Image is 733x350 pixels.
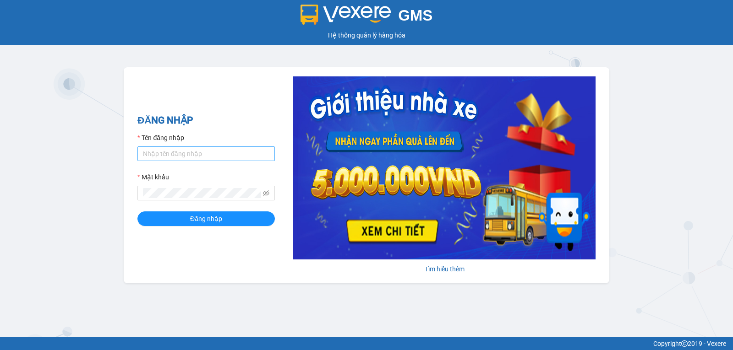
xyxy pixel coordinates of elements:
[137,133,184,143] label: Tên đăng nhập
[398,7,432,24] span: GMS
[137,172,169,182] label: Mật khẩu
[190,214,222,224] span: Đăng nhập
[263,190,269,196] span: eye-invisible
[137,146,275,161] input: Tên đăng nhập
[293,76,596,259] img: banner-0
[137,113,275,128] h2: ĐĂNG NHẬP
[143,188,261,198] input: Mật khẩu
[2,30,731,40] div: Hệ thống quản lý hàng hóa
[137,211,275,226] button: Đăng nhập
[301,5,391,25] img: logo 2
[293,264,596,274] div: Tìm hiểu thêm
[301,14,433,21] a: GMS
[7,339,726,349] div: Copyright 2019 - Vexere
[681,340,688,347] span: copyright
